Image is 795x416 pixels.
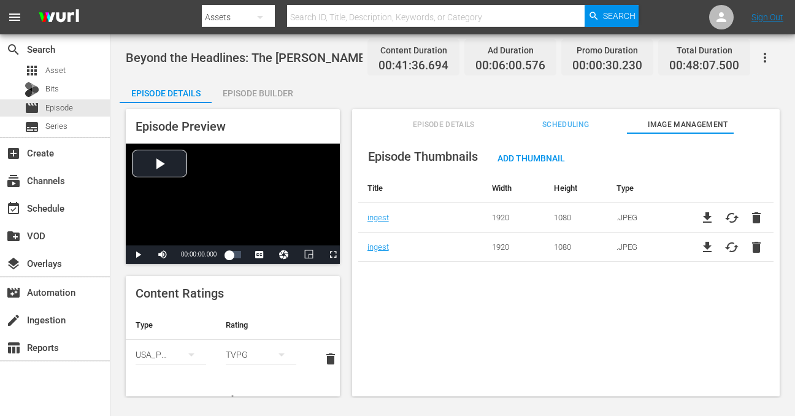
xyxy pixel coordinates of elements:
a: file_download [700,210,715,225]
div: Episode Builder [212,79,304,108]
span: Episode Thumbnails [368,149,478,164]
div: Ad Duration [475,42,545,59]
button: Fullscreen [321,245,345,264]
span: Episode Preview [136,119,226,134]
button: delete [749,210,764,225]
td: .JPEG [607,233,690,262]
span: Asset [25,63,39,78]
span: Series [25,120,39,134]
div: Video Player [126,144,340,264]
span: delete [323,352,338,366]
span: Schedule [6,201,21,216]
button: Episode Builder [212,79,304,103]
span: menu [7,10,22,25]
span: Add Thumbnail [488,153,575,163]
td: 1920 [483,233,545,262]
td: 1080 [545,203,607,233]
span: Channels [6,174,21,188]
button: cached [724,210,739,225]
span: 00:00:30.230 [572,59,642,73]
span: Series [45,120,67,133]
span: Overlays [6,256,21,271]
th: Type [126,310,216,340]
span: 00:00:00.000 [181,251,217,258]
div: Content Duration [378,42,448,59]
div: Total Duration [669,42,739,59]
span: Content Ratings [136,286,224,301]
div: Progress Bar [229,251,241,258]
div: Promo Duration [572,42,642,59]
th: Type [607,174,690,203]
button: Episode Details [120,79,212,103]
button: cached [724,240,739,255]
img: ans4CAIJ8jUAAAAAAAAAAAAAAAAAAAAAAAAgQb4GAAAAAAAAAAAAAAAAAAAAAAAAJMjXAAAAAAAAAAAAAAAAAAAAAAAAgAT5G... [29,3,88,32]
span: 00:06:00.576 [475,59,545,73]
span: Asset [45,64,66,77]
div: Bits [25,82,39,97]
td: .JPEG [607,203,690,233]
button: Mute [150,245,175,264]
button: Play [126,245,150,264]
div: USA_PR ([GEOGRAPHIC_DATA] ([GEOGRAPHIC_DATA])) [136,337,206,372]
a: ingest [367,213,389,222]
a: Sign Out [751,12,783,22]
span: Ingestion [6,313,21,328]
span: Episode Details [389,118,499,131]
a: ingest [367,242,389,252]
span: Beyond the Headlines: The [PERSON_NAME] Story [126,50,400,65]
span: 00:48:07.500 [669,59,739,73]
span: Search [6,42,21,57]
th: Rating [216,310,306,340]
button: delete [316,344,345,374]
span: Scheduling [511,118,621,131]
span: VOD [6,229,21,244]
button: Captions [247,245,272,264]
span: Bits [45,83,59,95]
div: Episode Details [120,79,212,108]
td: 1920 [483,203,545,233]
button: Add Thumbnail [488,147,575,169]
span: Reports [6,341,21,355]
span: Episode [45,102,73,114]
span: Image Management [633,118,743,131]
th: Width [483,174,545,203]
th: Title [358,174,483,203]
span: Episode [25,101,39,115]
span: 00:41:36.694 [378,59,448,73]
a: file_download [700,240,715,255]
span: Automation [6,285,21,300]
span: Search [603,5,636,27]
div: TVPG [226,337,296,372]
button: Jump To Time [272,245,296,264]
table: simple table [126,310,340,378]
th: Height [545,174,607,203]
td: 1080 [545,233,607,262]
button: delete [749,240,764,255]
span: Create [6,146,21,161]
button: Search [585,5,639,27]
button: Picture-in-Picture [296,245,321,264]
